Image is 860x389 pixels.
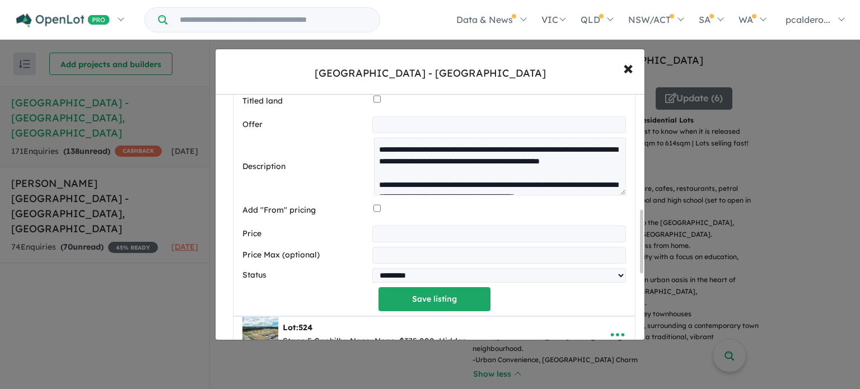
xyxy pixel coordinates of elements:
label: Offer [242,118,368,132]
button: Save listing [378,287,490,311]
label: Description [242,160,370,174]
div: Stage 5 Caphilly, None, None, $375,000, Hidden [283,335,466,348]
b: Lot: [283,322,312,332]
label: Add "From" pricing [242,204,369,217]
label: Price Max (optional) [242,249,368,262]
span: pcaldero... [786,14,830,25]
label: Titled land [242,95,369,108]
span: 524 [298,322,312,332]
span: × [623,55,633,79]
label: Status [242,269,368,282]
div: [GEOGRAPHIC_DATA] - [GEOGRAPHIC_DATA] [315,66,546,81]
img: Huntlee%20Estate%20-%20North%20Rothbury%20-%20Lot%20524___1756683866.jpg [242,317,278,353]
img: Openlot PRO Logo White [16,13,110,27]
label: Price [242,227,368,241]
input: Try estate name, suburb, builder or developer [170,8,377,32]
